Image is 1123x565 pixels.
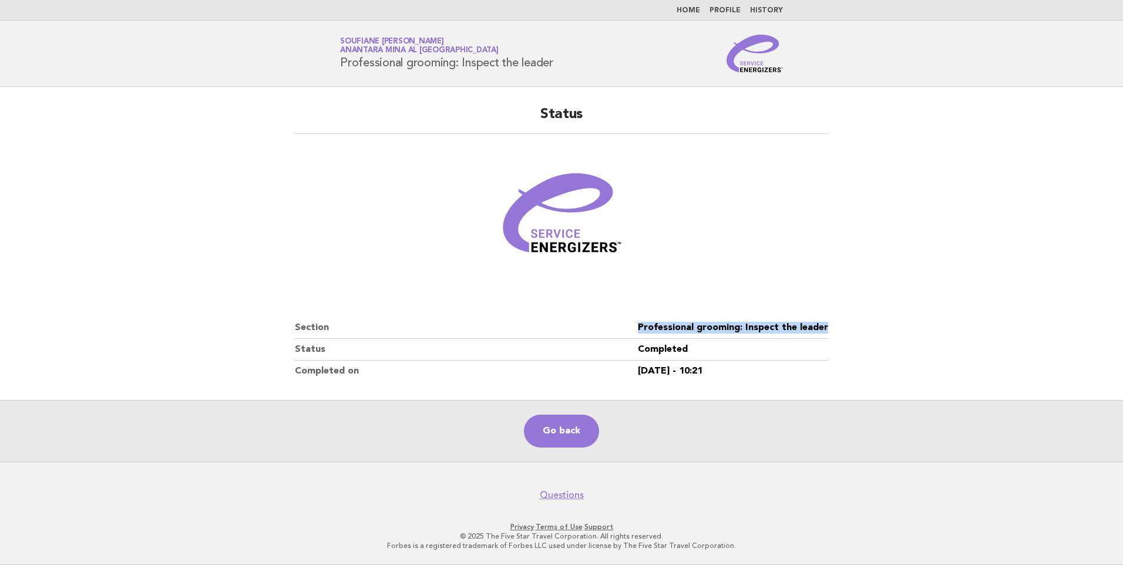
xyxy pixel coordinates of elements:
dt: Status [295,339,638,361]
a: Privacy [510,523,534,531]
a: Questions [540,489,584,501]
p: © 2025 The Five Star Travel Corporation. All rights reserved. [202,532,921,541]
a: Soufiane [PERSON_NAME]Anantara Mina al [GEOGRAPHIC_DATA] [340,38,499,54]
a: History [750,7,783,14]
a: Go back [524,415,599,448]
p: · · [202,522,921,532]
h1: Professional grooming: Inspect the leader [340,38,553,69]
dd: Professional grooming: Inspect the leader [638,317,828,339]
img: Verified [491,148,632,289]
a: Support [584,523,613,531]
dd: [DATE] - 10:21 [638,361,828,382]
span: Anantara Mina al [GEOGRAPHIC_DATA] [340,47,499,55]
h2: Status [295,105,828,134]
dd: Completed [638,339,828,361]
dt: Completed on [295,361,638,382]
a: Home [677,7,700,14]
dt: Section [295,317,638,339]
p: Forbes is a registered trademark of Forbes LLC used under license by The Five Star Travel Corpora... [202,541,921,550]
a: Profile [710,7,741,14]
a: Terms of Use [536,523,583,531]
img: Service Energizers [727,35,783,72]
